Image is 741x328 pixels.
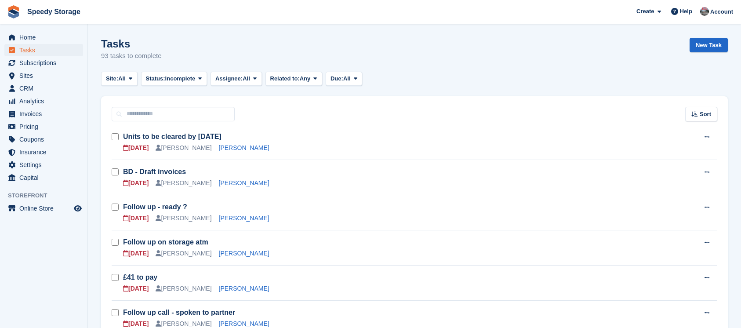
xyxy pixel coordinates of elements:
div: [PERSON_NAME] [156,214,211,223]
h1: Tasks [101,38,162,50]
span: Site: [106,74,118,83]
span: Sites [19,69,72,82]
a: Speedy Storage [24,4,84,19]
span: All [243,74,250,83]
span: Invoices [19,108,72,120]
a: menu [4,120,83,133]
a: menu [4,202,83,215]
span: Status: [146,74,165,83]
a: menu [4,171,83,184]
span: Related to: [270,74,300,83]
a: menu [4,146,83,158]
span: Create [636,7,654,16]
div: [DATE] [123,249,149,258]
div: [PERSON_NAME] [156,249,211,258]
span: Subscriptions [19,57,72,69]
span: Settings [19,159,72,171]
span: Help [680,7,692,16]
a: £41 to pay [123,273,157,281]
button: Due: All [326,72,362,86]
a: menu [4,159,83,171]
a: menu [4,31,83,44]
img: Dan Jackson [700,7,709,16]
span: All [118,74,126,83]
span: All [343,74,351,83]
div: [DATE] [123,214,149,223]
a: menu [4,108,83,120]
a: Preview store [73,203,83,214]
span: Coupons [19,133,72,146]
a: Follow up - ready ? [123,203,187,211]
a: menu [4,57,83,69]
a: Follow up on storage atm [123,238,208,246]
div: [PERSON_NAME] [156,284,211,293]
span: Incomplete [165,74,196,83]
button: Status: Incomplete [141,72,207,86]
a: Units to be cleared by [DATE] [123,133,222,140]
a: [PERSON_NAME] [219,179,269,186]
a: Follow up call - spoken to partner [123,309,235,316]
a: [PERSON_NAME] [219,215,269,222]
a: [PERSON_NAME] [219,250,269,257]
a: New Task [690,38,728,52]
span: Insurance [19,146,72,158]
button: Assignee: All [211,72,262,86]
span: CRM [19,82,72,95]
div: [PERSON_NAME] [156,179,211,188]
a: [PERSON_NAME] [219,144,269,151]
div: [PERSON_NAME] [156,143,211,153]
span: Capital [19,171,72,184]
button: Related to: Any [265,72,322,86]
p: 93 tasks to complete [101,51,162,61]
a: menu [4,133,83,146]
a: BD - Draft invoices [123,168,186,175]
span: Pricing [19,120,72,133]
span: Analytics [19,95,72,107]
button: Site: All [101,72,138,86]
span: Account [710,7,733,16]
span: Online Store [19,202,72,215]
a: [PERSON_NAME] [219,320,269,327]
span: Assignee: [215,74,243,83]
span: Home [19,31,72,44]
a: menu [4,95,83,107]
div: [DATE] [123,179,149,188]
span: Tasks [19,44,72,56]
a: menu [4,82,83,95]
span: Storefront [8,191,87,200]
a: [PERSON_NAME] [219,285,269,292]
span: Due: [331,74,343,83]
span: Sort [700,110,711,119]
div: [DATE] [123,143,149,153]
a: menu [4,44,83,56]
span: Any [300,74,311,83]
div: [DATE] [123,284,149,293]
a: menu [4,69,83,82]
img: stora-icon-8386f47178a22dfd0bd8f6a31ec36ba5ce8667c1dd55bd0f319d3a0aa187defe.svg [7,5,20,18]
